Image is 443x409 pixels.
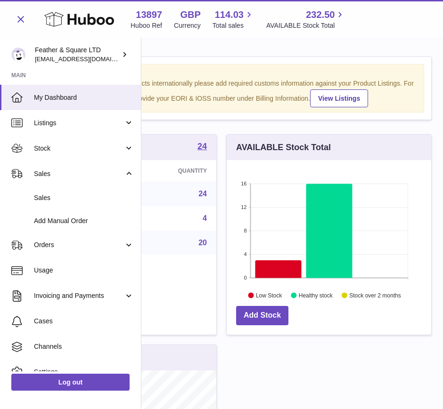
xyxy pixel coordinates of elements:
text: 0 [244,275,246,281]
strong: Notice [24,69,419,78]
span: Orders [34,241,124,249]
span: Add Manual Order [34,217,134,225]
span: AVAILABLE Stock Total [266,21,346,30]
img: feathernsquare@gmail.com [11,48,25,62]
text: 16 [241,181,246,186]
span: 114.03 [215,8,244,21]
a: 24 [197,142,207,152]
span: Settings [34,368,134,377]
span: Invoicing and Payments [34,291,124,300]
span: My Dashboard [34,93,134,102]
span: Listings [34,119,124,128]
text: Healthy stock [299,292,333,299]
span: [EMAIL_ADDRESS][DOMAIN_NAME] [35,55,139,63]
div: If you're planning on sending your products internationally please add required customs informati... [24,79,419,107]
strong: 24 [197,142,207,151]
text: Low Stock [256,292,282,299]
a: 24 [198,190,207,198]
a: 232.50 AVAILABLE Stock Total [266,8,346,30]
span: Sales [34,193,134,202]
span: Stock [34,144,124,153]
span: Usage [34,266,134,275]
span: Total sales [213,21,254,30]
div: Huboo Ref [131,21,162,30]
a: 20 [198,239,207,247]
h3: AVAILABLE Stock Total [236,142,331,153]
a: 4 [203,214,207,222]
text: Stock over 2 months [349,292,401,299]
span: 232.50 [306,8,335,21]
a: Add Stock [236,306,288,325]
strong: 13897 [136,8,162,21]
text: 12 [241,204,246,210]
div: Feather & Square LTD [35,46,120,64]
a: 114.03 Total sales [213,8,254,30]
a: View Listings [310,89,368,107]
span: Channels [34,342,134,351]
span: Cases [34,317,134,326]
span: Sales [34,169,124,178]
th: Quantity [123,160,216,182]
text: 8 [244,228,246,233]
div: Currency [174,21,201,30]
a: Log out [11,374,130,391]
strong: GBP [180,8,200,21]
text: 4 [244,251,246,257]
